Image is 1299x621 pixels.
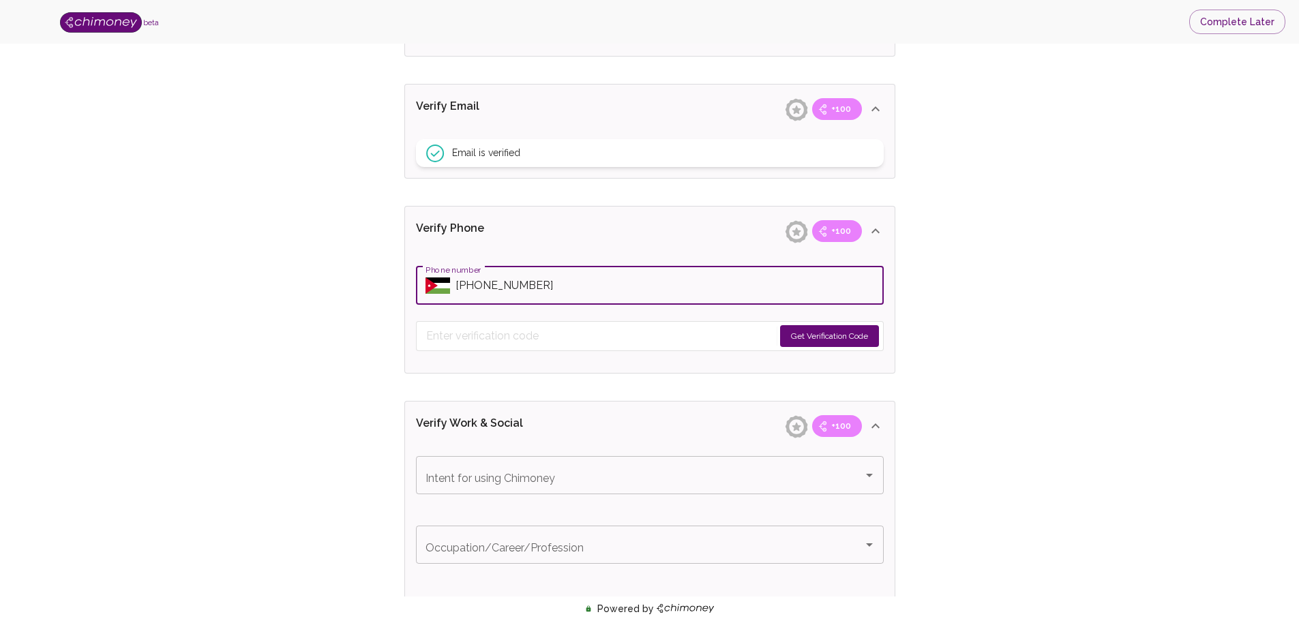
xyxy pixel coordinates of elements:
[416,415,565,437] p: Verify Work & Social
[416,98,565,120] p: Verify Email
[823,224,859,238] span: +100
[405,85,895,134] div: Verify Email+100
[534,595,643,605] sup: (Provide atleast two accounts)
[823,419,859,433] span: +100
[426,325,774,347] input: Enter verification code
[425,275,450,296] button: Select country
[416,595,884,611] p: Social Media Accounts
[860,466,879,485] button: Open
[405,207,895,256] div: Verify Phone+100
[823,102,859,116] span: +100
[425,264,481,275] label: Phone number
[452,146,520,160] span: Email is verified
[143,18,159,27] span: beta
[405,402,895,451] div: Verify Work & Social+100
[1189,10,1285,35] button: Complete Later
[60,12,142,33] img: Logo
[416,220,565,242] p: Verify Phone
[860,535,879,554] button: Open
[780,325,879,347] button: Get Verification Code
